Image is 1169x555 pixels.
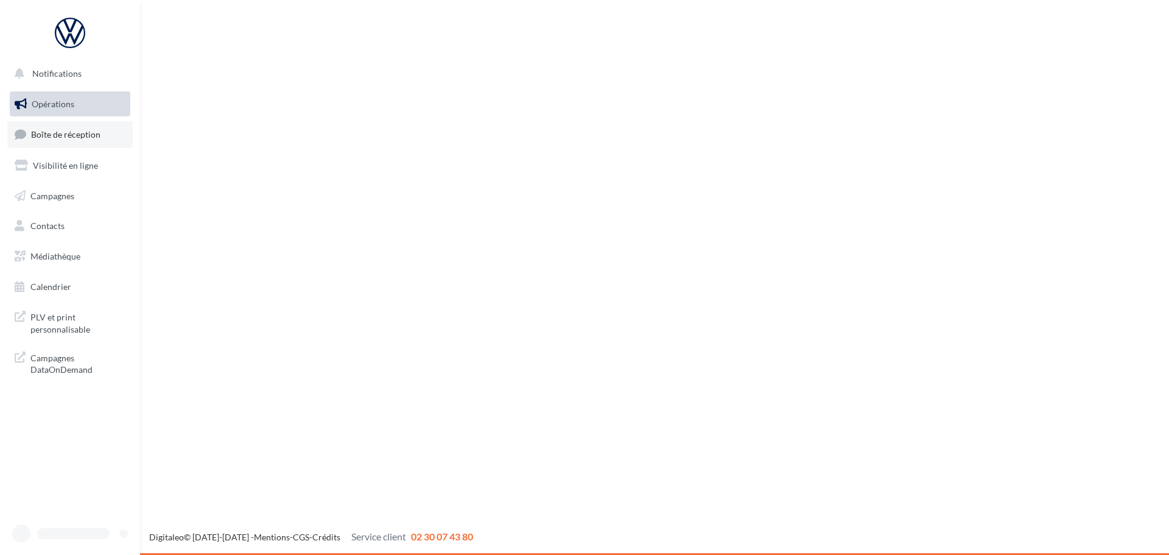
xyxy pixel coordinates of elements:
span: Service client [351,531,406,542]
span: Visibilité en ligne [33,160,98,171]
a: Crédits [312,532,340,542]
a: Visibilité en ligne [7,153,133,179]
a: Opérations [7,91,133,117]
span: Opérations [32,99,74,109]
a: Campagnes DataOnDemand [7,345,133,381]
button: Notifications [7,61,128,87]
a: Digitaleo [149,532,184,542]
a: Contacts [7,213,133,239]
span: Médiathèque [30,251,80,261]
span: Campagnes DataOnDemand [30,350,125,376]
a: CGS [293,532,309,542]
span: PLV et print personnalisable [30,309,125,335]
span: Notifications [32,68,82,79]
span: 02 30 07 43 80 [411,531,473,542]
span: Contacts [30,221,65,231]
span: Calendrier [30,281,71,292]
a: Médiathèque [7,244,133,269]
span: © [DATE]-[DATE] - - - [149,532,473,542]
a: Mentions [254,532,290,542]
a: Boîte de réception [7,121,133,147]
span: Boîte de réception [31,129,100,140]
a: Campagnes [7,183,133,209]
span: Campagnes [30,190,74,200]
a: PLV et print personnalisable [7,304,133,340]
a: Calendrier [7,274,133,300]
